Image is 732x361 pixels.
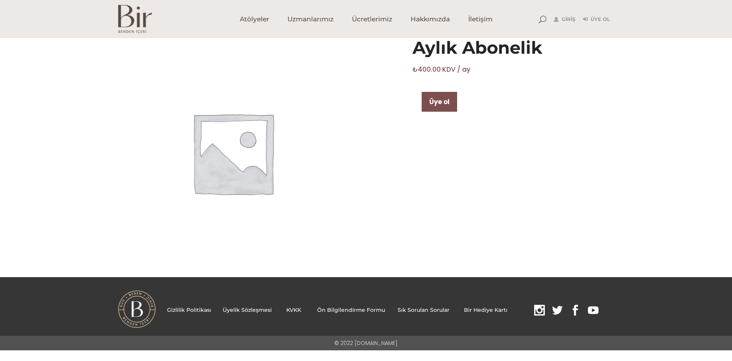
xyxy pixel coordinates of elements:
[334,339,398,348] p: © 2022 [DOMAIN_NAME]
[583,15,610,24] a: Üye Ol
[317,306,385,313] a: Ön Bilgilendirme Formu
[554,15,575,24] a: Giriş
[398,306,449,313] a: Sık Sorulan Sorular
[411,15,450,24] span: Hakkımızda
[413,38,554,57] h2: Aylık Abonelik
[287,15,334,24] span: Uzmanlarımız
[457,65,470,74] span: / ay
[442,65,456,74] small: KDV
[468,15,493,24] span: İletişim
[118,38,347,267] img: Ürün görseli bekleniyor
[413,65,441,74] bdi: 400.00
[240,15,269,24] span: Atölyeler
[352,15,392,24] span: Ücretlerimiz
[167,306,211,313] a: Gizlilik Politikası
[167,305,604,316] p: .
[223,306,272,313] a: Üyelik Sözleşmesi
[464,306,507,313] a: Bir Hediye Kartı
[118,290,156,328] img: BI%CC%87R-LOGO.png
[286,306,301,313] a: KVKK
[413,65,418,74] span: ₺
[422,92,457,112] button: Üye ol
